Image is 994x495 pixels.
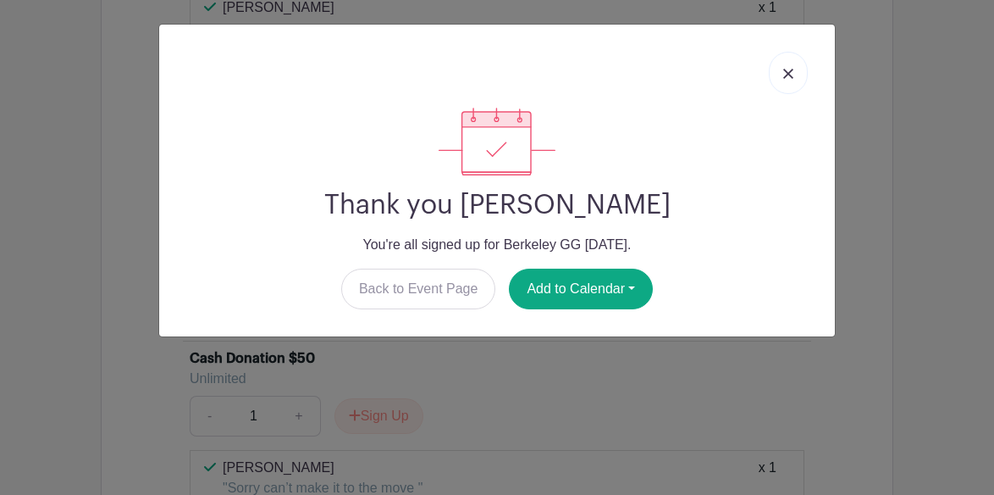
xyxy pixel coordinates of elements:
a: Back to Event Page [341,269,496,309]
img: signup_complete-c468d5dda3e2740ee63a24cb0ba0d3ce5d8a4ecd24259e683200fb1569d990c8.svg [439,108,555,175]
img: close_button-5f87c8562297e5c2d7936805f587ecaba9071eb48480494691a3f1689db116b3.svg [783,69,793,79]
p: You're all signed up for Berkeley GG [DATE]. [173,235,821,255]
button: Add to Calendar [509,269,653,309]
h2: Thank you [PERSON_NAME] [173,189,821,221]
